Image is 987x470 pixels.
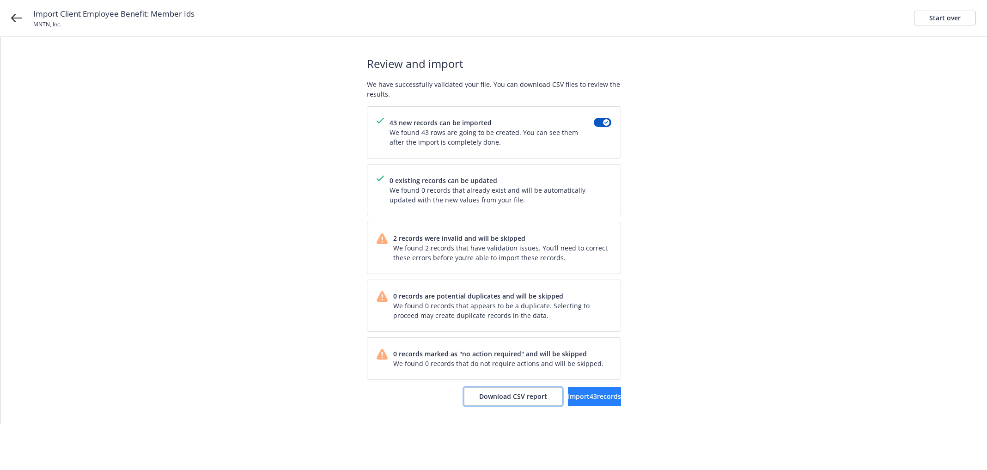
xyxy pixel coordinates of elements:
span: We found 0 records that appears to be a duplicate. Selecting to proceed may create duplicate reco... [393,301,611,320]
span: We found 2 records that have validation issues. You’ll need to correct these errors before you’re... [393,243,611,262]
span: MNTN, Inc. [33,20,61,28]
div: Start over [929,11,961,25]
span: 2 records were invalid and will be skipped [393,233,611,243]
span: We found 43 rows are going to be created. You can see them after the import is completely done. [390,128,594,147]
span: 0 records marked as "no action required" and will be skipped [393,349,603,359]
span: Import Client Employee Benefit: Member Ids [33,8,195,20]
button: Download CSV report [464,387,562,406]
button: Import43records [568,387,621,406]
span: Download CSV report [479,392,547,401]
span: We have successfully validated your file. You can download CSV files to review the results. [367,79,621,99]
span: Review and import [367,55,621,72]
a: Start over [914,11,976,25]
span: Import 43 records [568,392,621,401]
span: We found 0 records that do not require actions and will be skipped. [393,359,603,368]
span: 43 new records can be imported [390,118,594,128]
span: 0 records are potential duplicates and will be skipped [393,291,611,301]
span: We found 0 records that already exist and will be automatically updated with the new values from ... [390,185,611,205]
span: 0 existing records can be updated [390,176,611,185]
